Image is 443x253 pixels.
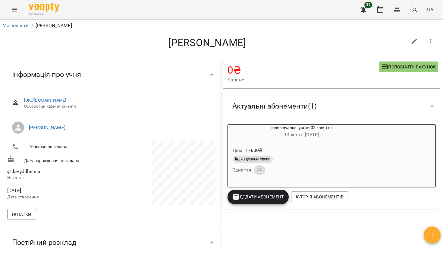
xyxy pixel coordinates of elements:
[379,62,438,72] button: Поповнити рахунок
[233,146,243,155] h6: Ціна
[233,157,273,162] span: індивідуальні уроки
[7,175,110,181] p: Нотатка
[228,190,289,204] button: Додати Абонемент
[296,193,344,201] span: Історія абонементів
[7,141,110,153] li: Телефон не задано
[29,12,59,16] span: For Business
[228,125,375,139] div: індивідуальні уроки 32 заняття
[31,22,33,29] li: /
[7,209,36,220] button: Нотатки
[7,169,40,174] span: @davyddhetela
[232,102,317,111] span: Актуальні абонементи ( 1 )
[2,22,441,29] nav: breadcrumb
[232,193,284,201] span: Додати Абонемент
[2,23,29,28] a: Мої клієнти
[410,5,419,14] img: avatar_s.png
[7,194,110,200] p: Дата створення
[24,103,211,109] span: Особистий кабінет клієнта
[2,59,220,90] div: Інформація про учня
[29,125,65,130] a: [PERSON_NAME]
[228,76,379,84] span: Баланс
[24,98,67,103] a: [URL][DOMAIN_NAME]
[228,64,379,76] h4: 0 ₴
[425,4,436,15] button: UA
[223,91,441,122] div: Актуальні абонементи(1)
[254,167,265,173] span: 32
[7,2,22,17] button: Menu
[12,238,76,247] span: Постійний розклад
[233,166,251,174] h6: Заняття
[6,154,112,165] div: Дату народження не задано
[29,3,59,12] img: Voopty Logo
[427,6,433,13] span: UA
[291,191,348,202] button: Історія абонементів
[36,22,72,29] p: [PERSON_NAME]
[381,63,436,71] span: Поповнити рахунок
[284,132,319,138] span: 14 жовт - [DATE]
[7,36,407,49] h4: [PERSON_NAME]
[12,70,81,79] span: Інформація про учня
[245,147,263,154] p: 17600 ₴
[228,125,375,182] button: індивідуальні уроки 32 заняття14 жовт- [DATE]Ціна17600₴індивідуальні урокиЗаняття32
[364,2,372,8] span: 54
[12,211,31,218] span: Нотатки
[7,187,110,194] span: [DATE]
